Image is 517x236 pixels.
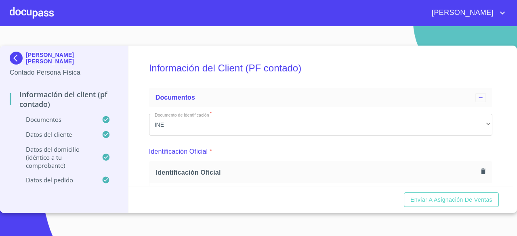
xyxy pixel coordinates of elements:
[10,52,26,65] img: Docupass spot blue
[156,94,195,101] span: Documentos
[10,145,102,169] p: Datos del domicilio (idéntico a tu comprobante)
[149,147,208,157] p: Identificación Oficial
[10,176,102,184] p: Datos del pedido
[156,168,478,177] span: Identificación Oficial
[404,192,499,207] button: Enviar a Asignación de Ventas
[149,52,492,85] h5: Información del Client (PF contado)
[10,52,118,68] div: [PERSON_NAME] [PERSON_NAME]
[149,88,492,107] div: Documentos
[26,52,118,65] p: [PERSON_NAME] [PERSON_NAME]
[10,115,102,123] p: Documentos
[10,68,118,77] p: Contado Persona Física
[149,114,492,136] div: INE
[426,6,507,19] button: account of current user
[10,130,102,138] p: Datos del cliente
[410,195,492,205] span: Enviar a Asignación de Ventas
[10,90,118,109] p: Información del Client (PF contado)
[426,6,498,19] span: [PERSON_NAME]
